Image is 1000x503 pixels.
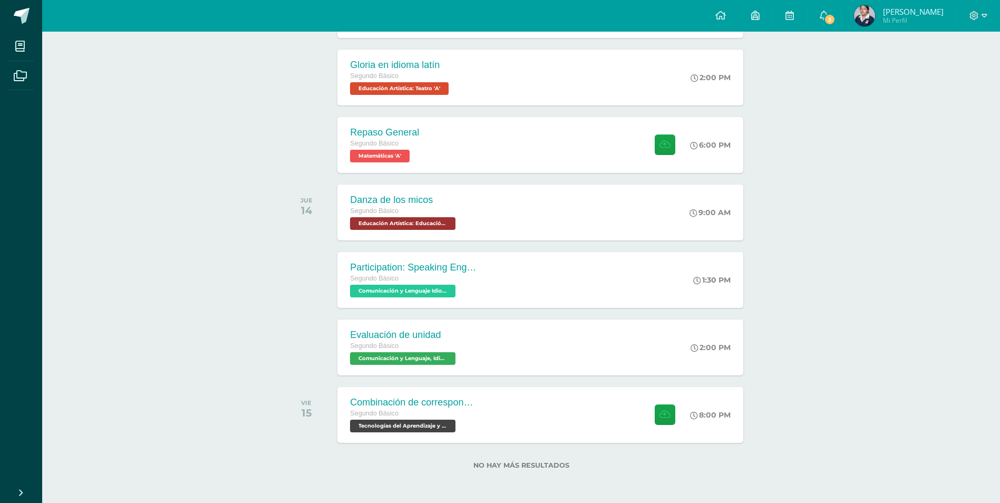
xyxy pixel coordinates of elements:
[883,6,944,17] span: [PERSON_NAME]
[350,195,458,206] div: Danza de los micos
[824,14,836,25] span: 3
[300,197,313,204] div: JUE
[690,208,731,217] div: 9:00 AM
[854,5,875,26] img: 90232e0ddadc96db9842c9adaf76bbaa.png
[350,352,455,365] span: Comunicación y Lenguaje, Idioma Español 'A'
[690,410,731,420] div: 8:00 PM
[350,410,399,417] span: Segundo Básico
[883,16,944,25] span: Mi Perfil
[301,399,312,407] div: VIE
[350,330,458,341] div: Evaluación de unidad
[350,140,399,147] span: Segundo Básico
[350,342,399,350] span: Segundo Básico
[691,73,731,82] div: 2:00 PM
[350,150,410,162] span: Matemáticas 'A'
[350,72,399,80] span: Segundo Básico
[691,343,731,352] div: 2:00 PM
[350,275,399,282] span: Segundo Básico
[693,275,731,285] div: 1:30 PM
[350,262,477,273] div: Participation: Speaking English
[283,461,760,469] label: No hay más resultados
[350,217,455,230] span: Educación Artística: Educación Musical 'A'
[350,207,399,215] span: Segundo Básico
[690,140,731,150] div: 6:00 PM
[300,204,313,217] div: 14
[350,60,451,71] div: Gloria en idioma latín
[350,82,449,95] span: Educación Artística: Teatro 'A'
[350,285,455,297] span: Comunicación y Lenguaje Idioma Extranjero Inglés 'A'
[301,407,312,419] div: 15
[350,397,477,408] div: Combinación de correspondencia
[350,127,419,138] div: Repaso General
[350,420,455,432] span: Tecnologías del Aprendizaje y la Comunicación 'A'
